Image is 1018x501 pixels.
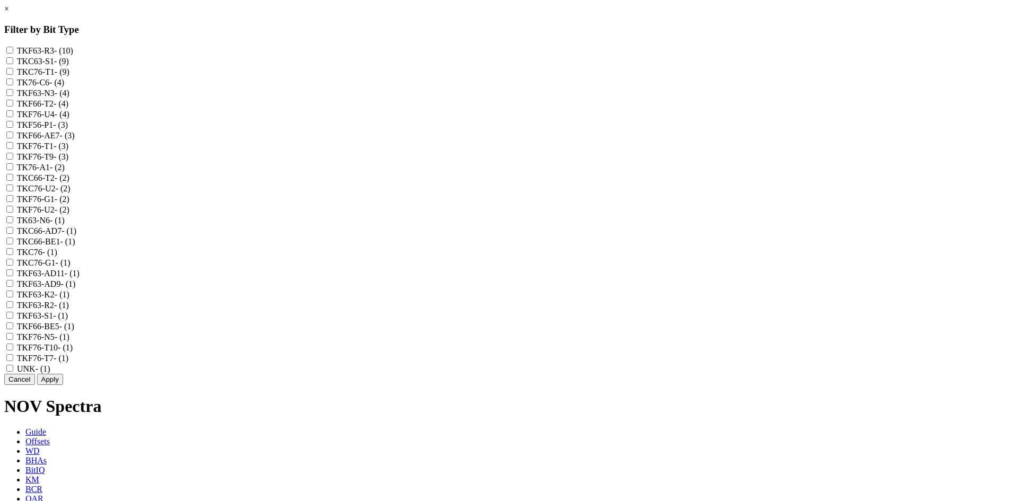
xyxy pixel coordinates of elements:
button: Cancel [4,374,35,385]
span: - (3) [53,120,68,129]
span: - (9) [54,57,69,66]
label: TKF63-K2 [17,290,69,299]
span: - (3) [54,152,68,161]
span: - (1) [55,290,69,299]
label: TKC76-U2 [17,184,71,193]
a: × [4,4,9,13]
label: TK63-N6 [17,216,65,225]
label: TKF63-AD9 [17,279,76,288]
span: - (2) [55,205,69,214]
span: - (2) [55,195,69,204]
label: UNK [17,364,50,373]
label: TKF66-T2 [17,99,68,108]
label: TKC66-T2 [17,173,69,182]
h3: Filter by Bit Type [4,24,1014,36]
span: - (1) [62,226,76,235]
label: TKF76-T1 [17,142,68,151]
span: BitIQ [25,465,45,474]
span: - (1) [56,258,71,267]
span: - (1) [54,301,69,310]
span: - (1) [58,343,73,352]
label: TKF63-S1 [17,311,68,320]
span: - (1) [54,354,68,363]
label: TKF76-T10 [17,343,73,352]
h1: NOV Spectra [4,397,1014,416]
span: - (1) [50,216,65,225]
label: TKC76 [17,248,57,257]
span: - (1) [53,311,68,320]
span: - (1) [36,364,50,373]
span: - (4) [54,99,68,108]
span: Offsets [25,437,50,446]
label: TKF56-P1 [17,120,68,129]
label: TKF63-R2 [17,301,69,310]
span: - (4) [49,78,64,87]
span: - (1) [42,248,57,257]
label: TKC76-G1 [17,258,71,267]
span: KM [25,475,39,484]
span: Guide [25,427,46,436]
label: TKF66-AE7 [17,131,75,140]
label: TKC76-T1 [17,67,69,76]
span: BHAs [25,456,47,465]
span: - (4) [55,110,69,119]
label: TK76-C6 [17,78,64,87]
span: - (9) [55,67,69,76]
span: - (1) [55,332,69,341]
span: - (4) [55,89,69,98]
label: TKF76-G1 [17,195,69,204]
span: - (2) [50,163,65,172]
label: TKF76-T7 [17,354,68,363]
span: BCR [25,485,42,494]
span: WD [25,446,40,455]
label: TKF76-T9 [17,152,68,161]
label: TKF63-AD11 [17,269,80,278]
span: - (10) [54,46,73,55]
span: - (3) [54,142,68,151]
label: TKF63-R3 [17,46,73,55]
span: - (1) [60,237,75,246]
span: - (3) [60,131,75,140]
span: - (2) [56,184,71,193]
label: TKC66-BE1 [17,237,75,246]
label: TKF66-BE5 [17,322,74,331]
span: - (1) [59,322,74,331]
label: TKC63-S1 [17,57,69,66]
label: TKF76-U2 [17,205,69,214]
label: TK76-A1 [17,163,65,172]
span: - (2) [55,173,69,182]
button: Apply [37,374,63,385]
span: - (1) [65,269,80,278]
label: TKC66-AD7 [17,226,76,235]
label: TKF63-N3 [17,89,69,98]
label: TKF76-U4 [17,110,69,119]
span: - (1) [60,279,75,288]
label: TKF76-N5 [17,332,69,341]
